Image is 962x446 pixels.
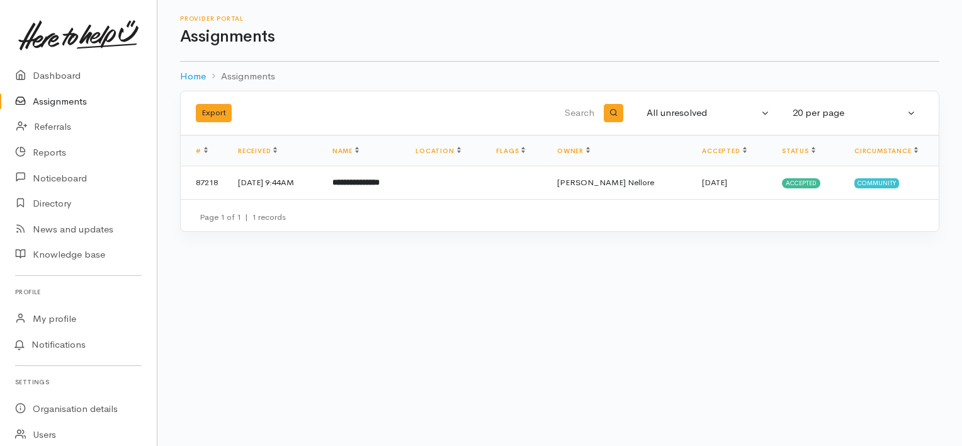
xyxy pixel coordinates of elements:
h1: Assignments [180,28,939,46]
time: [DATE] [702,177,727,188]
small: Page 1 of 1 1 records [200,212,286,222]
a: Home [180,69,206,84]
h6: Settings [15,374,142,391]
input: Search [417,98,597,129]
a: Status [782,147,815,155]
li: Assignments [206,69,275,84]
div: All unresolved [647,106,759,120]
a: Circumstance [854,147,918,155]
a: Location [416,147,460,155]
td: 87218 [181,166,228,199]
a: # [196,147,208,155]
span: Community [854,178,899,188]
button: All unresolved [639,101,778,125]
h6: Provider Portal [180,15,939,22]
span: [PERSON_NAME] Nellore [557,177,654,188]
a: Owner [557,147,590,155]
a: Flags [496,147,525,155]
td: [DATE] 9:44AM [228,166,322,199]
span: Accepted [782,178,820,188]
span: | [245,212,248,222]
button: 20 per page [785,101,924,125]
a: Received [238,147,277,155]
div: 20 per page [793,106,905,120]
a: Accepted [702,147,746,155]
button: Export [196,104,232,122]
h6: Profile [15,283,142,300]
nav: breadcrumb [180,62,939,91]
a: Name [332,147,359,155]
